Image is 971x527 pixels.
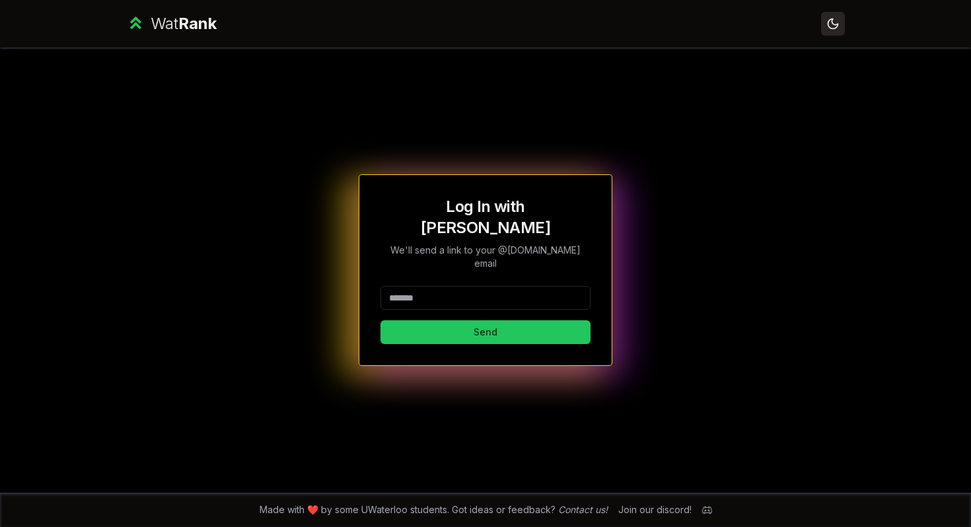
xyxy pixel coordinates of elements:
[151,13,217,34] div: Wat
[380,320,591,344] button: Send
[126,13,217,34] a: WatRank
[558,504,608,515] a: Contact us!
[380,244,591,270] p: We'll send a link to your @[DOMAIN_NAME] email
[618,503,692,516] div: Join our discord!
[260,503,608,516] span: Made with ❤️ by some UWaterloo students. Got ideas or feedback?
[380,196,591,238] h1: Log In with [PERSON_NAME]
[178,14,217,33] span: Rank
